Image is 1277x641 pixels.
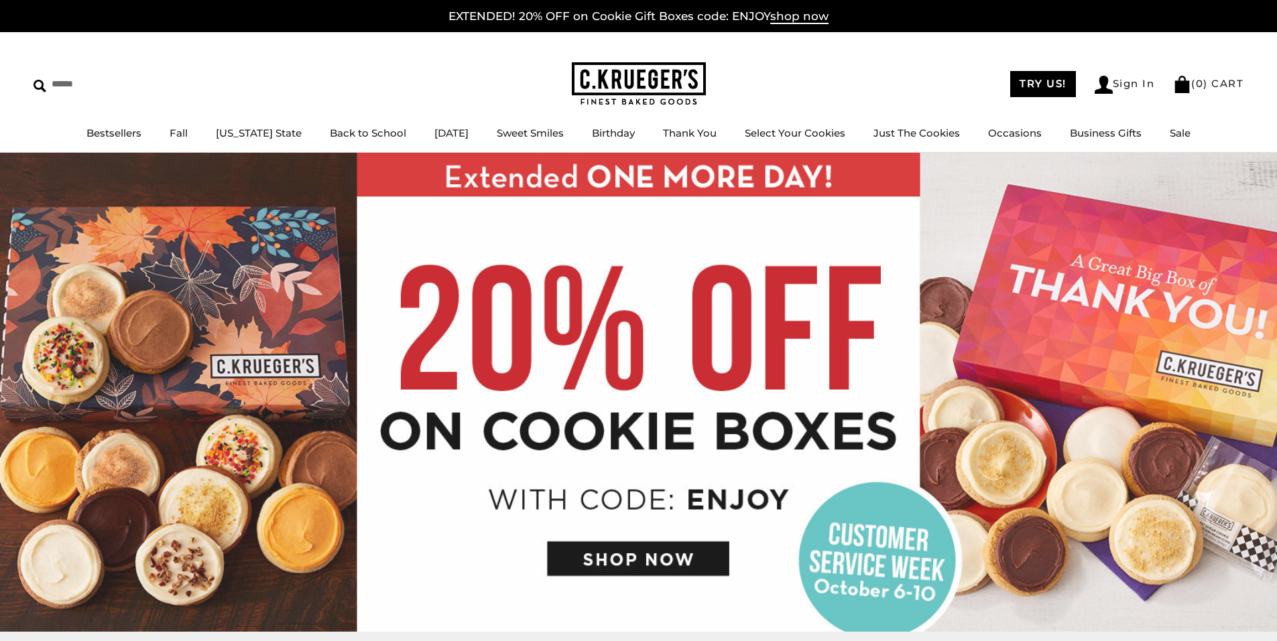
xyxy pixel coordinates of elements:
[1173,77,1243,90] a: (0) CART
[988,127,1042,139] a: Occasions
[170,127,188,139] a: Fall
[330,127,406,139] a: Back to School
[497,127,564,139] a: Sweet Smiles
[1070,127,1142,139] a: Business Gifts
[1173,76,1191,93] img: Bag
[745,127,845,139] a: Select Your Cookies
[1170,127,1191,139] a: Sale
[34,80,46,92] img: Search
[873,127,960,139] a: Just The Cookies
[448,9,829,24] a: EXTENDED! 20% OFF on Cookie Gift Boxes code: ENJOYshop now
[572,62,706,106] img: C.KRUEGER'S
[1010,71,1076,97] a: TRY US!
[592,127,635,139] a: Birthday
[770,9,829,24] span: shop now
[663,127,717,139] a: Thank You
[216,127,302,139] a: [US_STATE] State
[34,74,193,94] input: Search
[1095,76,1113,94] img: Account
[1095,76,1155,94] a: Sign In
[86,127,141,139] a: Bestsellers
[1196,77,1204,90] span: 0
[434,127,469,139] a: [DATE]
